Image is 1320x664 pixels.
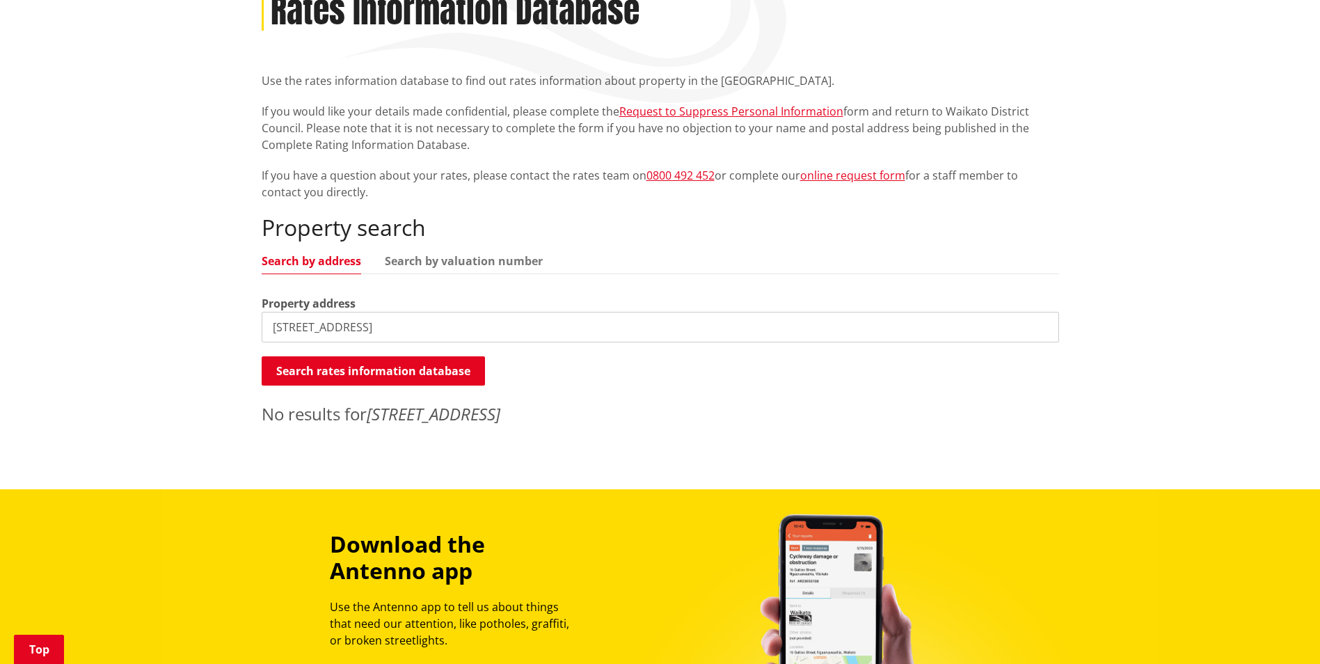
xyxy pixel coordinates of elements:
a: Search by valuation number [385,255,543,267]
p: If you have a question about your rates, please contact the rates team on or complete our for a s... [262,167,1059,200]
h3: Download the Antenno app [330,531,582,585]
input: e.g. Duke Street NGARUAWAHIA [262,312,1059,342]
a: online request form [800,168,905,183]
a: Search by address [262,255,361,267]
a: Top [14,635,64,664]
em: [STREET_ADDRESS] [367,402,500,425]
h2: Property search [262,214,1059,241]
button: Search rates information database [262,356,485,386]
a: 0800 492 452 [646,168,715,183]
iframe: Messenger Launcher [1256,606,1306,656]
p: Use the rates information database to find out rates information about property in the [GEOGRAPHI... [262,72,1059,89]
label: Property address [262,295,356,312]
p: No results for [262,402,1059,427]
p: If you would like your details made confidential, please complete the form and return to Waikato ... [262,103,1059,153]
p: Use the Antenno app to tell us about things that need our attention, like potholes, graffiti, or ... [330,599,582,649]
a: Request to Suppress Personal Information [619,104,843,119]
